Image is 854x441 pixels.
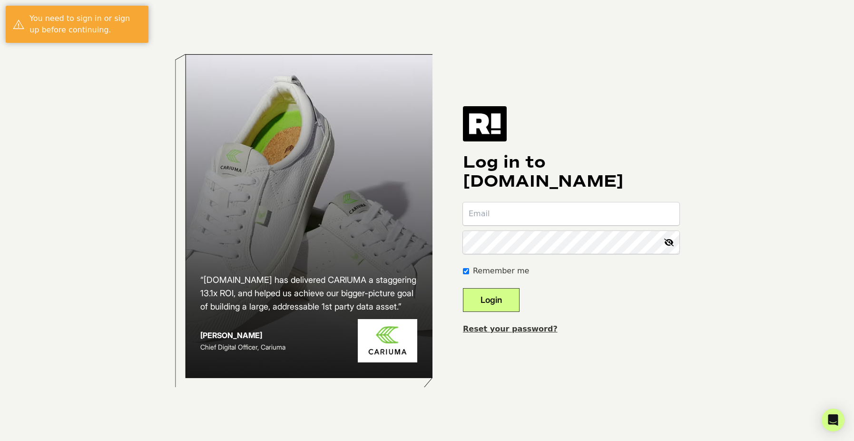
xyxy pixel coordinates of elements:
div: Open Intercom Messenger [822,409,844,431]
h1: Log in to [DOMAIN_NAME] [463,153,679,191]
div: You need to sign in or sign up before continuing. [29,13,141,36]
img: Retention.com [463,106,507,141]
input: Email [463,202,679,225]
h2: “[DOMAIN_NAME] has delivered CARIUMA a staggering 13.1x ROI, and helped us achieve our bigger-pic... [200,273,417,313]
label: Remember me [473,265,529,277]
span: Chief Digital Officer, Cariuma [200,343,285,351]
img: Cariuma [358,319,417,362]
strong: [PERSON_NAME] [200,331,262,340]
a: Reset your password? [463,324,558,333]
button: Login [463,288,520,312]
